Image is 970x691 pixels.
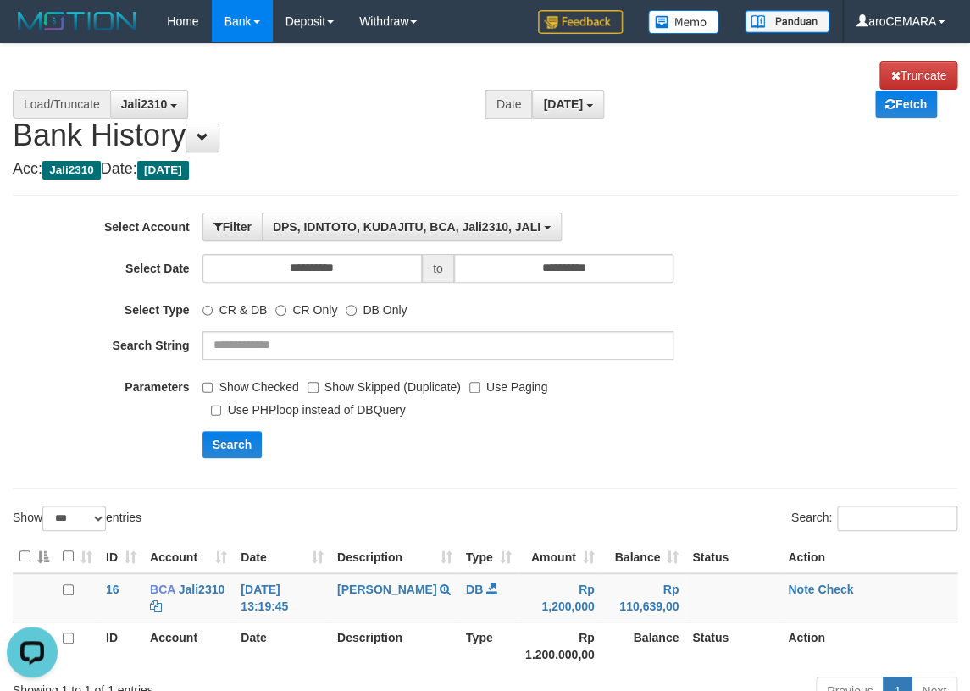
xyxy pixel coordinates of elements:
[648,10,719,34] img: Button%20Memo.svg
[211,395,406,418] label: Use PHPloop instead of DBQuery
[42,506,106,531] select: Showentries
[459,540,518,573] th: Type: activate to sort column ascending
[110,90,188,119] button: Jali2310
[137,161,189,180] span: [DATE]
[685,540,781,573] th: Status
[273,220,540,234] span: DPS, IDNTOTO, KUDAJITU, BCA, Jali2310, JALI
[837,506,957,531] input: Search:
[459,622,518,670] th: Type
[875,91,937,118] a: Fetch
[346,296,407,318] label: DB Only
[13,506,141,531] label: Show entries
[469,382,480,393] input: Use Paging
[685,622,781,670] th: Status
[106,583,119,596] span: 16
[543,97,582,111] span: [DATE]
[791,506,957,531] label: Search:
[143,622,234,670] th: Account
[601,540,686,573] th: Balance: activate to sort column ascending
[308,382,319,393] input: Show Skipped (Duplicate)
[518,573,601,622] td: Rp 1,200,000
[330,622,459,670] th: Description
[42,161,101,180] span: Jali2310
[150,600,162,613] a: Copy Jali2310 to clipboard
[422,254,454,283] span: to
[745,10,829,33] img: panduan.png
[781,622,957,670] th: Action
[788,583,814,596] a: Note
[202,213,263,241] button: Filter
[56,540,99,573] th: : activate to sort column ascending
[150,583,175,596] span: BCA
[781,540,957,573] th: Action
[330,540,459,573] th: Description: activate to sort column ascending
[518,540,601,573] th: Amount: activate to sort column ascending
[202,431,263,458] button: Search
[234,573,330,622] td: [DATE] 13:19:45
[879,61,957,90] a: Truncate
[99,540,143,573] th: ID: activate to sort column ascending
[346,305,357,316] input: DB Only
[308,373,461,395] label: Show Skipped (Duplicate)
[7,7,58,58] button: Open LiveChat chat widget
[202,305,213,316] input: CR & DB
[179,583,225,596] a: Jali2310
[532,90,603,119] button: [DATE]
[337,583,436,596] a: [PERSON_NAME]
[202,382,213,393] input: Show Checked
[469,373,547,395] label: Use Paging
[234,622,330,670] th: Date
[275,305,286,316] input: CR Only
[518,622,601,670] th: Rp 1.200.000,00
[13,61,957,152] h1: Bank History
[234,540,330,573] th: Date: activate to sort column ascending
[13,540,56,573] th: : activate to sort column descending
[211,405,222,416] input: Use PHPloop instead of DBQuery
[202,296,268,318] label: CR & DB
[13,8,141,34] img: MOTION_logo.png
[262,213,562,241] button: DPS, IDNTOTO, KUDAJITU, BCA, Jali2310, JALI
[466,583,483,596] span: DB
[818,583,853,596] a: Check
[275,296,337,318] label: CR Only
[13,161,957,178] h4: Acc: Date:
[143,540,234,573] th: Account: activate to sort column ascending
[13,90,110,119] div: Load/Truncate
[202,373,299,395] label: Show Checked
[601,573,686,622] td: Rp 110,639,00
[538,10,623,34] img: Feedback.jpg
[99,622,143,670] th: ID
[485,90,533,119] div: Date
[121,97,168,111] span: Jali2310
[601,622,686,670] th: Balance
